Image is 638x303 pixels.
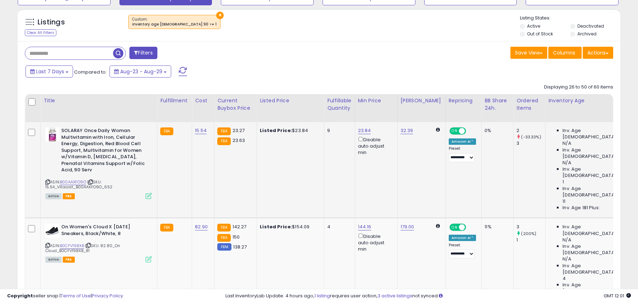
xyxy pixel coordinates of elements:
span: FBA [63,193,75,199]
div: inventory age [DEMOGRAPHIC_DATA] 90 >= 1 [132,22,217,27]
span: Inv. Age [DEMOGRAPHIC_DATA]-180: [563,185,627,198]
span: ON [450,128,459,134]
small: FBA [217,224,230,231]
p: Listing States: [520,15,620,22]
img: 31DS2QHywxL._SL40_.jpg [45,224,60,238]
div: Min Price [358,97,394,104]
span: OFF [465,224,476,230]
div: Fulfillable Quantity [327,97,352,112]
div: Disable auto adjust min [358,232,392,252]
div: 11% [485,224,508,230]
span: 23.27 [233,127,245,134]
div: $154.09 [260,224,319,230]
div: Preset: [449,146,476,162]
div: Clear All Filters [25,29,56,36]
span: 23.63 [233,137,245,144]
div: BB Share 24h. [485,97,510,112]
a: Terms of Use [61,292,91,299]
div: Inventory Age [548,97,630,104]
div: Amazon AI * [449,138,476,145]
button: Actions [583,47,613,59]
span: Aug-23 - Aug-29 [120,68,162,75]
h5: Listings [38,17,65,27]
div: seller snap | | [7,293,123,299]
div: Title [44,97,154,104]
div: 1 [516,237,545,243]
span: All listings currently available for purchase on Amazon [45,257,62,263]
span: Last 7 Days [36,68,64,75]
span: N/A [563,256,571,262]
span: | SKU: 15.54_Vitacost_B00AAXFO9O_652 [45,179,112,190]
div: Repricing [449,97,479,104]
span: 2025-09-6 12:01 GMT [604,292,631,299]
span: Inv. Age [DEMOGRAPHIC_DATA]: [563,243,627,256]
a: 82.90 [195,223,208,230]
a: 3 active listings [377,292,412,299]
span: N/A [563,140,571,147]
small: FBA [160,127,173,135]
small: (-33.33%) [521,134,541,140]
span: 11 [563,198,565,205]
span: Inv. Age [DEMOGRAPHIC_DATA]: [563,127,627,140]
span: | SKU: 82.80_On Cloud_B0CFV198XB_81 [45,243,120,253]
a: 1 listing [314,292,330,299]
label: Archived [577,31,597,37]
b: SOLARAY Once Daily Woman Multivitamin with Iron, Cellular Energy, Digestion, Red Blood Cell Suppo... [61,127,147,175]
span: OFF [465,128,476,134]
small: FBA [217,234,230,242]
div: Last InventoryLab Update: 4 hours ago, requires user action, not synced. [225,293,631,299]
span: Inv. Age 181 Plus: [563,205,600,211]
div: 0% [485,127,508,134]
button: Filters [129,47,157,59]
div: [PERSON_NAME] [401,97,443,104]
div: Cost [195,97,211,104]
button: Columns [548,47,582,59]
span: Compared to: [74,69,107,75]
a: 179.00 [401,223,414,230]
label: Deactivated [577,23,604,29]
span: Inv. Age [DEMOGRAPHIC_DATA]: [563,224,627,236]
span: Inv. Age [DEMOGRAPHIC_DATA]-180: [563,282,627,295]
b: On Women's Cloud X [DATE] Sneakers, Black/White, 8 [61,224,147,239]
span: FBA [63,257,75,263]
img: 41L2M0XBQNL._SL40_.jpg [45,127,60,142]
a: 23.84 [358,127,371,134]
span: 4 [563,275,566,282]
a: Privacy Policy [92,292,123,299]
div: ASIN: [45,127,152,198]
div: Disable auto adjust min [358,136,392,156]
label: Active [527,23,540,29]
div: 2 [516,127,545,134]
a: B00AAXFO9O [60,179,86,185]
div: 3 [516,224,545,230]
button: Aug-23 - Aug-29 [110,65,171,78]
button: Last 7 Days [26,65,73,78]
span: ON [450,224,459,230]
a: 144.16 [358,223,371,230]
div: Amazon AI * [449,235,476,241]
div: Fulfillment [160,97,189,104]
div: Displaying 26 to 50 of 60 items [544,84,613,91]
div: Ordered Items [516,97,542,112]
b: Listed Price: [260,127,292,134]
strong: Copyright [7,292,33,299]
span: Inv. Age [DEMOGRAPHIC_DATA]: [563,263,627,275]
div: 9 [327,127,349,134]
small: FBM [217,243,231,251]
span: 138.27 [233,244,247,250]
span: 142.27 [233,223,247,230]
span: Custom: [132,17,217,27]
label: Out of Stock [527,31,553,37]
b: Listed Price: [260,223,292,230]
a: 32.39 [401,127,413,134]
small: FBA [160,224,173,231]
span: Columns [553,49,575,56]
span: Inv. Age [DEMOGRAPHIC_DATA]: [563,147,627,160]
span: Inv. Age [DEMOGRAPHIC_DATA]: [563,166,627,179]
div: $23.84 [260,127,319,134]
a: 15.54 [195,127,207,134]
span: All listings currently available for purchase on Amazon [45,193,62,199]
span: N/A [563,160,571,166]
span: N/A [563,237,571,243]
span: 1 [563,179,564,185]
